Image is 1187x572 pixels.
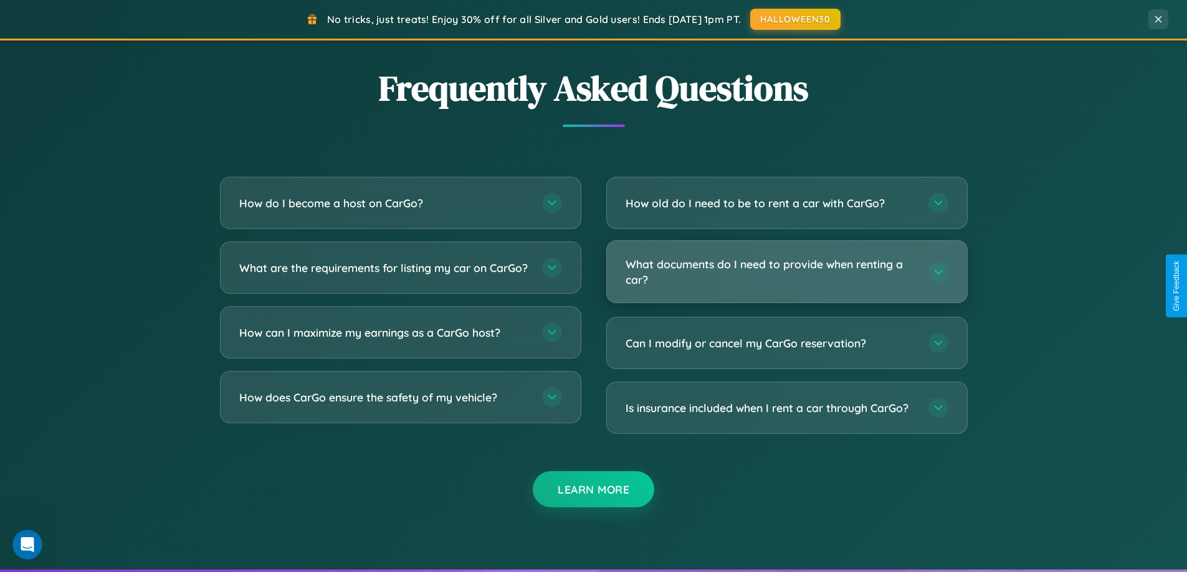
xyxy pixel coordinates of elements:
[533,471,654,507] button: Learn More
[239,325,530,340] h3: How can I maximize my earnings as a CarGo host?
[239,260,530,276] h3: What are the requirements for listing my car on CarGo?
[626,256,916,287] h3: What documents do I need to provide when renting a car?
[327,13,741,26] span: No tricks, just treats! Enjoy 30% off for all Silver and Gold users! Ends [DATE] 1pm PT.
[626,195,916,211] h3: How old do I need to be to rent a car with CarGo?
[1172,261,1181,311] div: Give Feedback
[12,530,42,560] iframe: Intercom live chat
[239,195,530,211] h3: How do I become a host on CarGo?
[626,400,916,416] h3: Is insurance included when I rent a car through CarGo?
[239,390,530,405] h3: How does CarGo ensure the safety of my vehicle?
[220,64,968,112] h2: Frequently Asked Questions
[626,335,916,351] h3: Can I modify or cancel my CarGo reservation?
[750,9,841,30] button: HALLOWEEN30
